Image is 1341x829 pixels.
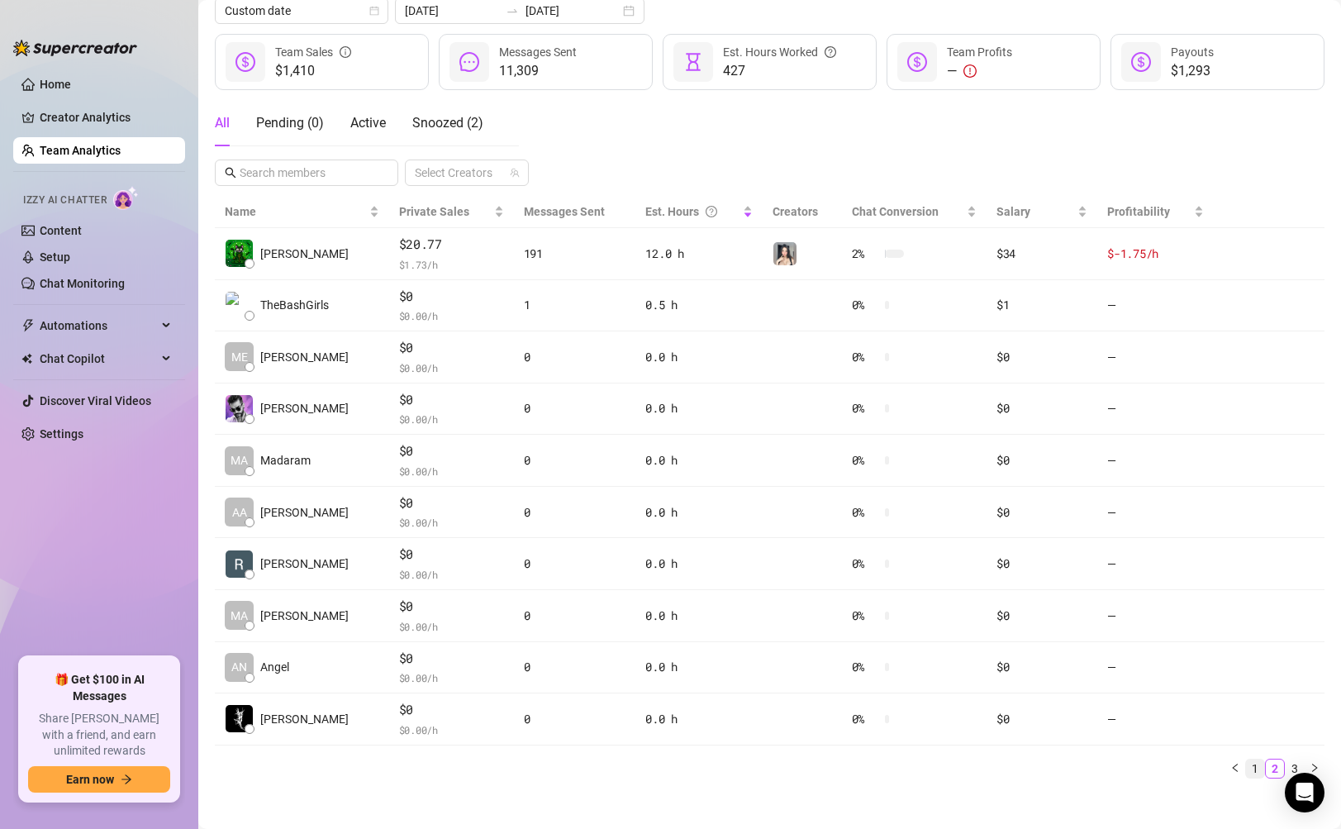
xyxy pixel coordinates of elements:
[996,555,1087,573] div: $0
[645,399,753,417] div: 0.0 h
[852,555,878,573] span: 0 %
[40,312,157,339] span: Automations
[260,348,349,366] span: [PERSON_NAME]
[706,202,717,221] span: question-circle
[1225,759,1245,779] button: left
[399,514,504,531] span: $ 0.00 /h
[996,399,1087,417] div: $0
[1097,590,1213,642] td: —
[399,287,504,307] span: $0
[40,104,172,131] a: Creator Analytics
[340,43,351,61] span: info-circle
[260,503,349,522] span: [PERSON_NAME]
[645,348,753,366] div: 0.0 h
[1266,760,1284,778] a: 2
[499,45,577,59] span: Messages Sent
[260,658,289,676] span: Angel
[40,345,157,372] span: Chat Copilot
[235,52,255,72] span: dollar-circle
[399,360,504,376] span: $ 0.00 /h
[399,256,504,273] span: $ 1.73 /h
[399,493,504,513] span: $0
[399,235,504,255] span: $20.77
[947,45,1012,59] span: Team Profits
[524,710,626,728] div: 0
[369,6,379,16] span: calendar
[399,700,504,720] span: $0
[21,353,32,364] img: Chat Copilot
[1097,693,1213,746] td: —
[215,113,230,133] div: All
[1285,759,1305,779] li: 3
[405,2,499,20] input: Start date
[231,451,248,469] span: MA
[40,427,83,441] a: Settings
[524,555,626,573] div: 0
[723,43,836,61] div: Est. Hours Worked
[215,196,389,228] th: Name
[260,710,349,728] span: [PERSON_NAME]
[231,348,248,366] span: ME
[260,399,349,417] span: [PERSON_NAME]
[23,193,107,208] span: Izzy AI Chatter
[1305,759,1324,779] li: Next Page
[723,61,836,81] span: 427
[1097,435,1213,487] td: —
[499,61,577,81] span: 11,309
[683,52,703,72] span: hourglass
[399,441,504,461] span: $0
[1097,538,1213,590] td: —
[226,705,253,732] img: Giancarlo Quesa…
[506,4,519,17] span: to
[275,61,351,81] span: $1,410
[1310,763,1320,773] span: right
[525,2,620,20] input: End date
[1107,205,1170,218] span: Profitability
[645,451,753,469] div: 0.0 h
[996,503,1087,522] div: $0
[1097,487,1213,539] td: —
[524,451,626,469] div: 0
[524,296,626,314] div: 1
[996,296,1087,314] div: $1
[524,607,626,625] div: 0
[399,618,504,635] span: $ 0.00 /h
[852,451,878,469] span: 0 %
[524,658,626,676] div: 0
[773,242,797,265] img: Chopan
[510,168,520,178] span: team
[399,722,504,738] span: $ 0.00 /h
[763,196,842,228] th: Creators
[40,224,82,237] a: Content
[226,292,253,319] img: TheBashGirls
[1285,773,1324,812] div: Open Intercom Messenger
[28,766,170,793] button: Earn nowarrow-right
[852,245,878,263] span: 2 %
[1097,280,1213,332] td: —
[40,144,121,157] a: Team Analytics
[40,78,71,91] a: Home
[399,411,504,427] span: $ 0.00 /h
[524,205,605,218] span: Messages Sent
[40,277,125,290] a: Chat Monitoring
[996,245,1087,263] div: $34
[645,607,753,625] div: 0.0 h
[226,395,253,422] img: Diego Ramos
[1097,642,1213,694] td: —
[1225,759,1245,779] li: Previous Page
[399,566,504,583] span: $ 0.00 /h
[399,307,504,324] span: $ 0.00 /h
[399,649,504,669] span: $0
[28,711,170,760] span: Share [PERSON_NAME] with a friend, and earn unlimited rewards
[28,672,170,704] span: 🎁 Get $100 in AI Messages
[399,669,504,686] span: $ 0.00 /h
[645,658,753,676] div: 0.0 h
[260,296,329,314] span: TheBashGirls
[825,43,836,61] span: question-circle
[260,555,349,573] span: [PERSON_NAME]
[947,61,1012,81] div: —
[231,658,247,676] span: AN
[524,503,626,522] div: 0
[524,245,626,263] div: 191
[1245,759,1265,779] li: 1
